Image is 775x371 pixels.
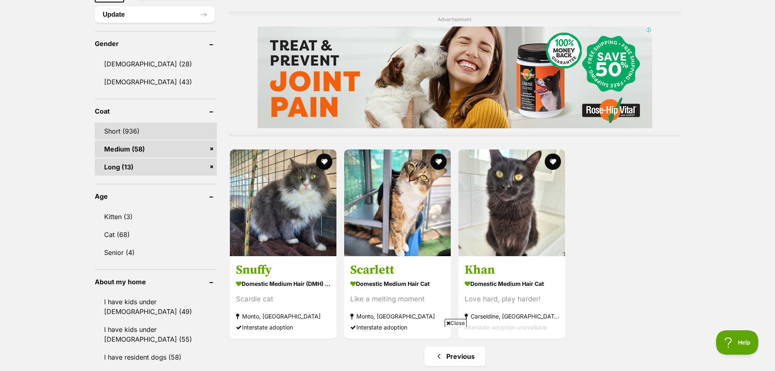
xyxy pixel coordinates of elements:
iframe: Advertisement [190,330,585,367]
img: Scarlett - Domestic Medium Hair Cat [344,149,451,256]
img: Snuffy - Domestic Medium Hair (DMH) Cat [230,149,336,256]
h3: Khan [465,262,559,277]
h3: Snuffy [236,262,330,277]
a: Long (13) [95,158,217,176]
strong: Monto, [GEOGRAPHIC_DATA] [350,310,445,321]
button: Update [95,7,215,23]
button: favourite [316,154,332,170]
div: Love hard, play harder! [465,293,559,304]
div: Interstate adoption [236,321,330,332]
div: Scardie cat [236,293,330,304]
header: Gender [95,40,217,47]
a: I have kids under [DEMOGRAPHIC_DATA] (55) [95,321,217,348]
a: Khan Domestic Medium Hair Cat Love hard, play harder! Carseldine, [GEOGRAPHIC_DATA] Interstate ad... [458,256,565,338]
header: Age [95,193,217,200]
a: Short (936) [95,123,217,140]
a: Kitten (3) [95,208,217,225]
div: Interstate adoption [350,321,445,332]
strong: Domestic Medium Hair Cat [350,277,445,289]
a: Senior (4) [95,244,217,261]
h3: Scarlett [350,262,445,277]
header: About my home [95,278,217,285]
strong: Domestic Medium Hair (DMH) Cat [236,277,330,289]
button: favourite [545,154,561,170]
a: Snuffy Domestic Medium Hair (DMH) Cat Scardie cat Monto, [GEOGRAPHIC_DATA] Interstate adoption [230,256,336,338]
header: Coat [95,108,217,115]
a: I have resident dogs (58) [95,349,217,366]
strong: Carseldine, [GEOGRAPHIC_DATA] [465,310,559,321]
span: Interstate adoption unavailable [465,323,547,330]
button: favourite [430,154,447,170]
strong: Domestic Medium Hair Cat [465,277,559,289]
img: Khan - Domestic Medium Hair Cat [458,149,565,256]
span: Close [445,319,467,327]
iframe: Advertisement [258,26,652,128]
a: I have kids under [DEMOGRAPHIC_DATA] (49) [95,293,217,320]
strong: Monto, [GEOGRAPHIC_DATA] [236,310,330,321]
a: Cat (68) [95,226,217,243]
div: Like a melting moment [350,293,445,304]
a: Medium (58) [95,140,217,158]
iframe: Help Scout Beacon - Open [716,330,759,355]
a: Scarlett Domestic Medium Hair Cat Like a melting moment Monto, [GEOGRAPHIC_DATA] Interstate adoption [344,256,451,338]
div: Advertisement [229,11,681,136]
a: [DEMOGRAPHIC_DATA] (43) [95,73,217,90]
a: [DEMOGRAPHIC_DATA] (28) [95,55,217,72]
